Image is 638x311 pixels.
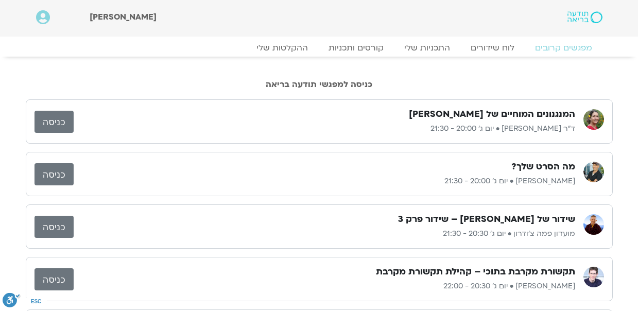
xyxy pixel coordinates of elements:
a: ההקלטות שלי [246,43,318,53]
p: [PERSON_NAME] • יום ג׳ 20:30 - 22:00 [74,280,575,292]
img: מועדון פמה צ'ודרון [583,214,604,235]
h3: המנגנונים המוחיים של [PERSON_NAME] [409,108,575,120]
a: כניסה [35,111,74,133]
p: [PERSON_NAME] • יום ג׳ 20:00 - 21:30 [74,175,575,187]
h2: כניסה למפגשי תודעה בריאה [26,80,613,89]
img: ד"ר נועה אלבלדה [583,109,604,130]
a: מפגשים קרובים [525,43,602,53]
h3: מה הסרט שלך? [511,161,575,173]
a: כניסה [35,163,74,185]
p: מועדון פמה צ'ודרון • יום ג׳ 20:30 - 21:30 [74,228,575,240]
img: ערן טייכר [583,267,604,287]
a: התכניות שלי [394,43,460,53]
a: קורסים ותכניות [318,43,394,53]
a: כניסה [35,216,74,238]
nav: Menu [36,43,602,53]
a: כניסה [35,268,74,290]
span: [PERSON_NAME] [90,11,157,23]
img: ג'יוואן ארי בוסתן [583,162,604,182]
a: לוח שידורים [460,43,525,53]
h3: תקשורת מקרבת בתוכי – קהילת תקשורת מקרבת [376,266,575,278]
h3: שידור של [PERSON_NAME] – שידור פרק 3 [398,213,575,226]
p: ד"ר [PERSON_NAME] • יום ג׳ 20:00 - 21:30 [74,123,575,135]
